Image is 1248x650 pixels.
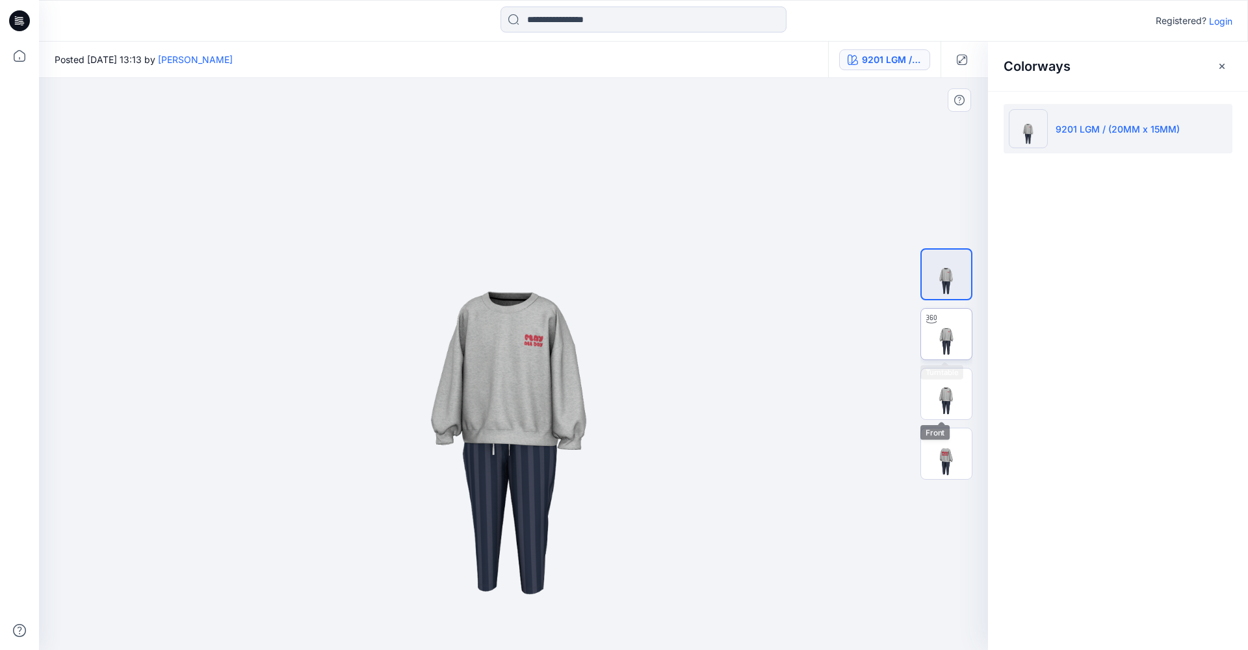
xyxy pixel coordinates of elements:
button: 9201 LGM / (20MM x 15MM) [839,49,930,70]
h2: Colorways [1004,58,1071,74]
img: eyJhbGciOiJIUzI1NiIsImtpZCI6IjAiLCJzbHQiOiJzZXMiLCJ0eXAiOiJKV1QifQ.eyJkYXRhIjp7InR5cGUiOiJzdG9yYW... [227,78,799,650]
img: Turntable [921,309,972,359]
p: Registered? [1156,13,1206,29]
p: 9201 LGM / (20MM x 15MM) [1056,122,1180,136]
span: Posted [DATE] 13:13 by [55,53,233,66]
p: Login [1209,14,1232,28]
img: Preview [922,250,971,299]
a: [PERSON_NAME] [158,54,233,65]
img: Back [921,428,972,479]
div: 9201 LGM / (20MM x 15MM) [862,53,922,67]
img: Front [921,369,972,419]
img: 9201 LGM / (20MM x 15MM) [1009,109,1048,148]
